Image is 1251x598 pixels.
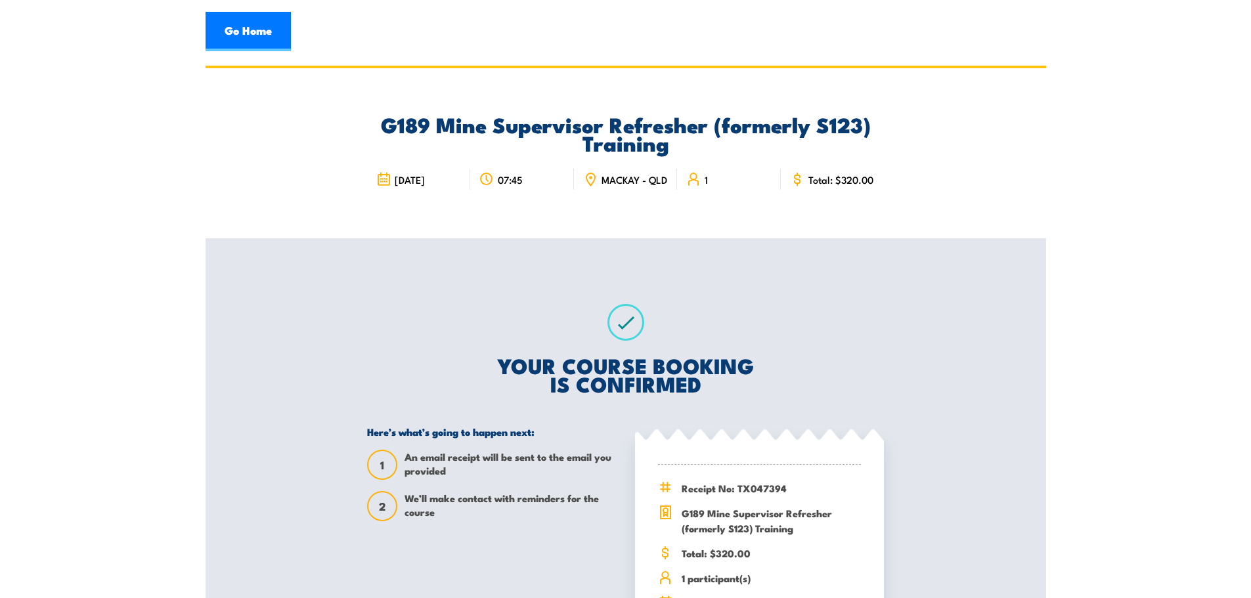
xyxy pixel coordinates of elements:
span: 07:45 [498,174,523,185]
span: G189 Mine Supervisor Refresher (formerly S123) Training [682,505,861,536]
h5: Here’s what’s going to happen next: [367,425,616,438]
span: Receipt No: TX047394 [682,481,861,496]
span: 2 [368,500,396,513]
span: 1 [368,458,396,472]
a: Go Home [206,12,291,51]
span: Total: $320.00 [682,545,861,561]
span: Total: $320.00 [808,174,873,185]
span: MACKAY - QLD [602,174,667,185]
span: 1 [705,174,708,185]
span: [DATE] [395,174,425,185]
h2: G189 Mine Supervisor Refresher (formerly S123) Training [367,115,884,152]
span: 1 participant(s) [682,570,861,586]
span: We’ll make contact with reminders for the course [405,491,616,521]
span: An email receipt will be sent to the email you provided [405,450,616,480]
h2: YOUR COURSE BOOKING IS CONFIRMED [367,356,884,393]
